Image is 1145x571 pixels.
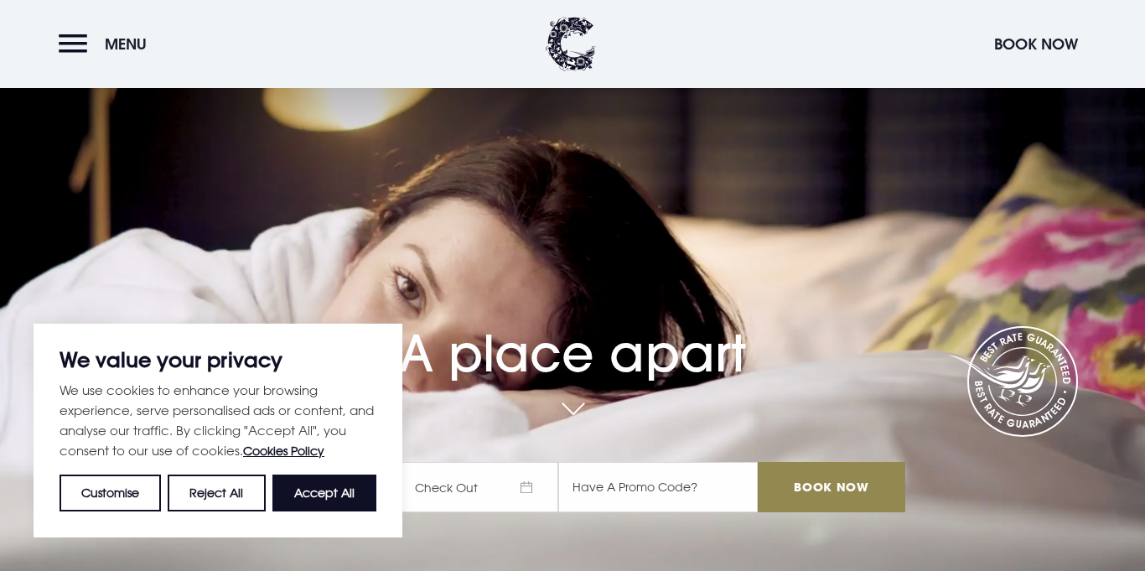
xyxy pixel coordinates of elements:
[240,288,905,383] h1: A place apart
[105,34,147,54] span: Menu
[546,17,596,71] img: Clandeboye Lodge
[59,26,155,62] button: Menu
[558,462,758,512] input: Have A Promo Code?
[399,462,558,512] span: Check Out
[986,26,1086,62] button: Book Now
[60,350,376,370] p: We value your privacy
[60,475,161,511] button: Customise
[243,444,324,458] a: Cookies Policy
[758,462,905,512] input: Book Now
[34,324,402,537] div: We value your privacy
[272,475,376,511] button: Accept All
[60,380,376,461] p: We use cookies to enhance your browsing experience, serve personalised ads or content, and analys...
[168,475,265,511] button: Reject All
